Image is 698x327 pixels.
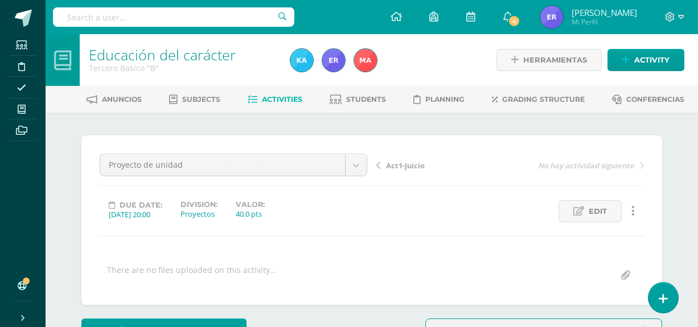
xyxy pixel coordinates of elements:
span: 4 [508,15,520,27]
div: Proyectos [180,209,217,219]
div: 40.0 pts [236,209,265,219]
a: Act1-Juicio [376,159,510,171]
h1: Educación del carácter [89,47,277,63]
img: 0183f867e09162c76e2065f19ee79ccf.png [354,49,377,72]
a: Activity [607,49,684,71]
img: 258196113818b181416f1cb94741daed.png [290,49,313,72]
span: Grading structure [502,95,585,104]
div: Tercero Basico 'B' [89,63,277,73]
span: Anuncios [102,95,142,104]
img: ae9a95e7fb0bed71483c1d259134e85d.png [322,49,345,72]
span: Herramientas [523,49,587,71]
a: Conferencias [612,90,684,109]
span: Act1-Juicio [386,160,425,171]
span: Activity [634,49,670,71]
div: [DATE] 20:00 [109,209,162,220]
a: Herramientas [496,49,602,71]
a: Anuncios [87,90,142,109]
label: Division: [180,200,217,209]
span: [PERSON_NAME] [572,7,637,18]
span: Subjects [182,95,220,104]
label: Valor: [236,200,265,209]
a: Planning [413,90,465,109]
a: Subjects [169,90,220,109]
input: Search a user… [53,7,294,27]
span: Students [346,95,386,104]
a: Activities [248,90,302,109]
span: Mi Perfil [572,17,637,27]
a: Educación del carácter [89,45,236,64]
span: Activities [262,95,302,104]
span: Proyecto de unidad [109,154,336,176]
img: ae9a95e7fb0bed71483c1d259134e85d.png [540,6,563,28]
span: No hay actividad siguiente [538,160,634,171]
div: There are no files uploaded on this activity… [107,264,276,287]
span: Conferencias [626,95,684,104]
span: Edit [589,201,607,222]
span: Planning [425,95,465,104]
a: Students [330,90,386,109]
a: Proyecto de unidad [100,154,367,176]
span: Due date: [120,201,162,209]
a: Grading structure [492,90,585,109]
